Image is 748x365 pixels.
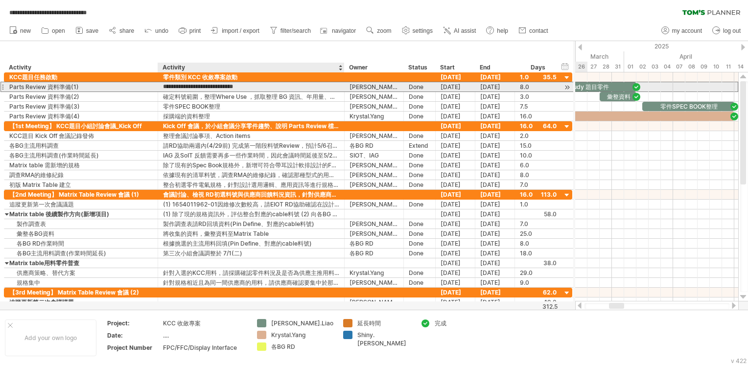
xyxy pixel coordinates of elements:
[9,160,153,170] div: Matrix table 需新增的規格
[357,331,411,347] div: Shiny.[PERSON_NAME]
[413,27,433,34] span: settings
[475,131,515,140] div: [DATE]
[350,112,398,121] div: Krystal.Yang
[409,278,430,287] div: Done
[636,62,649,72] div: Wednesday, 2 April 2025
[9,258,153,268] div: Matrix table用料零件普查
[9,288,153,297] div: 【3rd Meeting】 Matrix Table Review 會議 (2)
[106,24,137,37] a: share
[475,278,515,287] div: [DATE]
[723,27,741,34] span: log out
[163,249,339,258] div: 第三次小組會議調整於 7/1(二)
[163,72,339,82] div: 零件類別 KCC 收斂專案啟動
[271,342,333,351] div: 各BG RD
[475,288,515,297] div: [DATE]
[600,92,636,101] div: 彙整資料
[350,239,398,248] div: 各BG RD
[600,62,612,72] div: Friday, 28 March 2025
[119,27,134,34] span: share
[436,219,475,228] div: [DATE]
[163,112,339,121] div: 採購端的資料整理
[107,319,161,327] div: Project:
[163,141,339,150] div: 請RD協助兩週內(4/29前) 完成第一階段料號Review，預計5/6召開第二次會議確認各BG的主要用料
[520,200,557,209] div: 1.0
[520,112,557,121] div: 16.0
[520,229,557,238] div: 25.0
[319,24,359,37] a: navigator
[163,331,245,340] div: ....
[441,24,479,37] a: AI assist
[409,151,430,160] div: Done
[436,72,475,82] div: [DATE]
[349,63,398,72] div: Owner
[731,357,747,365] div: v 422
[436,92,475,101] div: [DATE]
[189,27,201,34] span: print
[529,27,548,34] span: contact
[332,27,356,34] span: navigator
[9,131,153,140] div: KCC題目 Kick Off 會議記錄發佈
[163,209,339,219] div: (1) 除了現的規格資訊外，評估整合對應的cable料號 (2) 向各BG 代表收集用料的Function及Pin Define，收集完畢後，透過function分類評估整合並統一Pin Define
[9,102,153,111] div: Parts Review 資料準備(3)
[163,121,339,131] div: Kick Off 會議，於小組會議分享零件趨勢、說明 Parts Review 檔案內容、回填方式
[350,92,398,101] div: [PERSON_NAME].Liao
[475,112,515,121] div: [DATE]
[357,319,411,327] div: 延長時間
[163,180,339,189] div: 整合初選零件電氣規格，針對設計選用邏輯、應用資訊等進行規格分組，並彙整採購/供應商回饋料況資訊，建立初版 Matrix Table。
[436,121,475,131] div: [DATE]
[475,268,515,277] div: [DATE]
[436,268,475,277] div: [DATE]
[280,27,311,34] span: filter/search
[480,63,509,72] div: End
[440,63,469,72] div: Start
[9,229,153,238] div: 彙整各BG資料
[698,62,710,72] div: Wednesday, 9 April 2025
[9,268,153,277] div: 供應商策略、替代方案
[436,131,475,140] div: [DATE]
[436,112,475,121] div: [DATE]
[350,82,398,91] div: [PERSON_NAME].Liao
[163,278,339,287] div: 針對規格相近且為同一間供應商的用料，請供應商確認要集中於那一顆料號
[163,102,339,111] div: 零件SPEC BOOK整理
[142,24,171,37] a: undo
[163,170,339,180] div: 依據現有的清單料號，調查RMA的維修紀錄，確認那種型式的用料維修機率較高，作為收斂的一個參考數據
[436,190,475,199] div: [DATE]
[475,82,515,91] div: [DATE]
[9,180,153,189] div: 初版 Matrix Table 建立
[350,160,398,170] div: [PERSON_NAME].Liao
[436,141,475,150] div: [DATE]
[350,151,398,160] div: SIOT、IAG
[409,131,430,140] div: Done
[163,268,339,277] div: 針對入選的KCC用料，請採購確認零件料況及是否為供應主推用料，建議替代方案
[163,92,339,101] div: 確定料號範圍，整理Where Use ，抓取整理 BG 資訊、年用量、電氣規格資料 …)
[163,239,339,248] div: 根據挑選的主流用料回填(Pin Define、對應的cable料號)
[520,219,557,228] div: 7.0
[9,190,153,199] div: 【2nd Meeting】 Matrix Table Review 會議 (1)
[409,82,430,91] div: Done
[163,63,339,72] div: Activity
[514,63,561,72] div: Days
[39,24,68,37] a: open
[5,319,96,356] div: Add your own logo
[350,131,398,140] div: [PERSON_NAME].Liao
[9,141,153,150] div: 各BG主流用料調查
[350,141,398,150] div: 各BG RD
[107,331,161,340] div: Date:
[399,24,436,37] a: settings
[436,151,475,160] div: [DATE]
[475,249,515,258] div: [DATE]
[435,319,488,327] div: 完成
[710,24,744,37] a: log out
[475,180,515,189] div: [DATE]
[475,160,515,170] div: [DATE]
[409,141,430,150] div: Extend
[409,200,430,209] div: Done
[562,82,572,92] div: scroll to activity
[9,278,153,287] div: 規格集中
[9,72,153,82] div: KCC題目任務啟動
[520,249,557,258] div: 18.0
[409,249,430,258] div: Done
[176,24,204,37] a: print
[685,62,698,72] div: Tuesday, 8 April 2025
[475,219,515,228] div: [DATE]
